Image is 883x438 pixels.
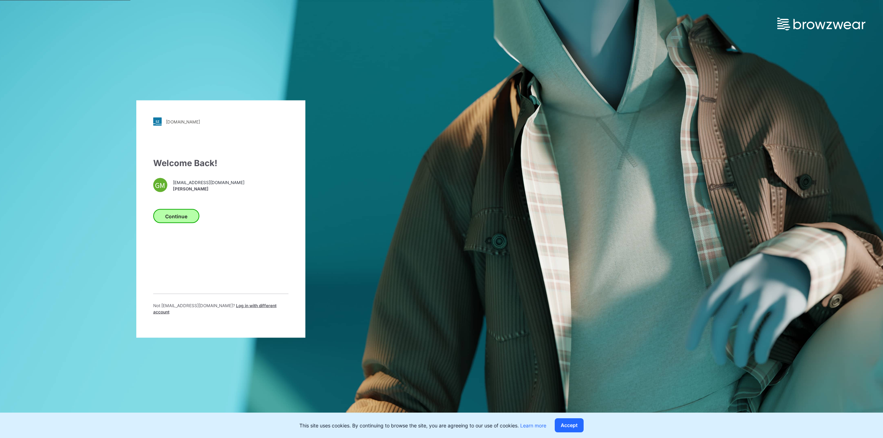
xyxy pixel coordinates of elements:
img: stylezone-logo.562084cfcfab977791bfbf7441f1a819.svg [153,117,162,126]
div: Welcome Back! [153,157,288,170]
p: Not [EMAIL_ADDRESS][DOMAIN_NAME] ? [153,303,288,315]
p: This site uses cookies. By continuing to browse the site, you are agreeing to our use of cookies. [299,422,546,429]
img: browzwear-logo.e42bd6dac1945053ebaf764b6aa21510.svg [777,18,865,30]
a: Learn more [520,422,546,428]
button: Continue [153,209,199,223]
span: [PERSON_NAME] [173,185,244,192]
a: [DOMAIN_NAME] [153,117,288,126]
div: [DOMAIN_NAME] [166,119,200,124]
button: Accept [555,418,584,432]
div: GM [153,178,167,192]
span: [EMAIL_ADDRESS][DOMAIN_NAME] [173,179,244,185]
